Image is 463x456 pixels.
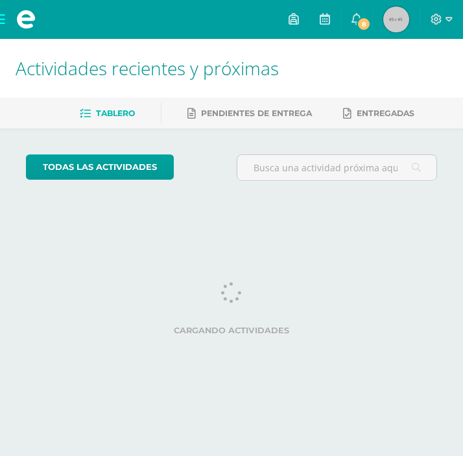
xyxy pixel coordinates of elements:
[26,326,437,335] label: Cargando actividades
[201,108,312,118] span: Pendientes de entrega
[26,154,174,180] a: todas las Actividades
[237,155,436,180] input: Busca una actividad próxima aquí...
[383,6,409,32] img: 45x45
[16,56,279,80] span: Actividades recientes y próximas
[357,108,414,118] span: Entregadas
[96,108,135,118] span: Tablero
[343,103,414,124] a: Entregadas
[357,17,371,31] span: 8
[80,103,135,124] a: Tablero
[187,103,312,124] a: Pendientes de entrega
